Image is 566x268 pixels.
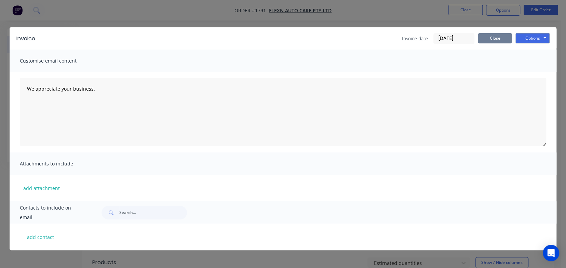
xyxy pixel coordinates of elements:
div: Open Intercom Messenger [543,245,559,261]
textarea: We appreciate your business. [20,78,546,146]
span: Invoice date [402,35,428,42]
input: Search... [119,206,187,219]
span: Customise email content [20,56,95,66]
button: add attachment [20,183,63,193]
span: Attachments to include [20,159,95,169]
div: Invoice [16,35,35,43]
button: Close [478,33,512,43]
button: add contact [20,232,61,242]
button: Options [515,33,550,43]
span: Contacts to include on email [20,203,84,222]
